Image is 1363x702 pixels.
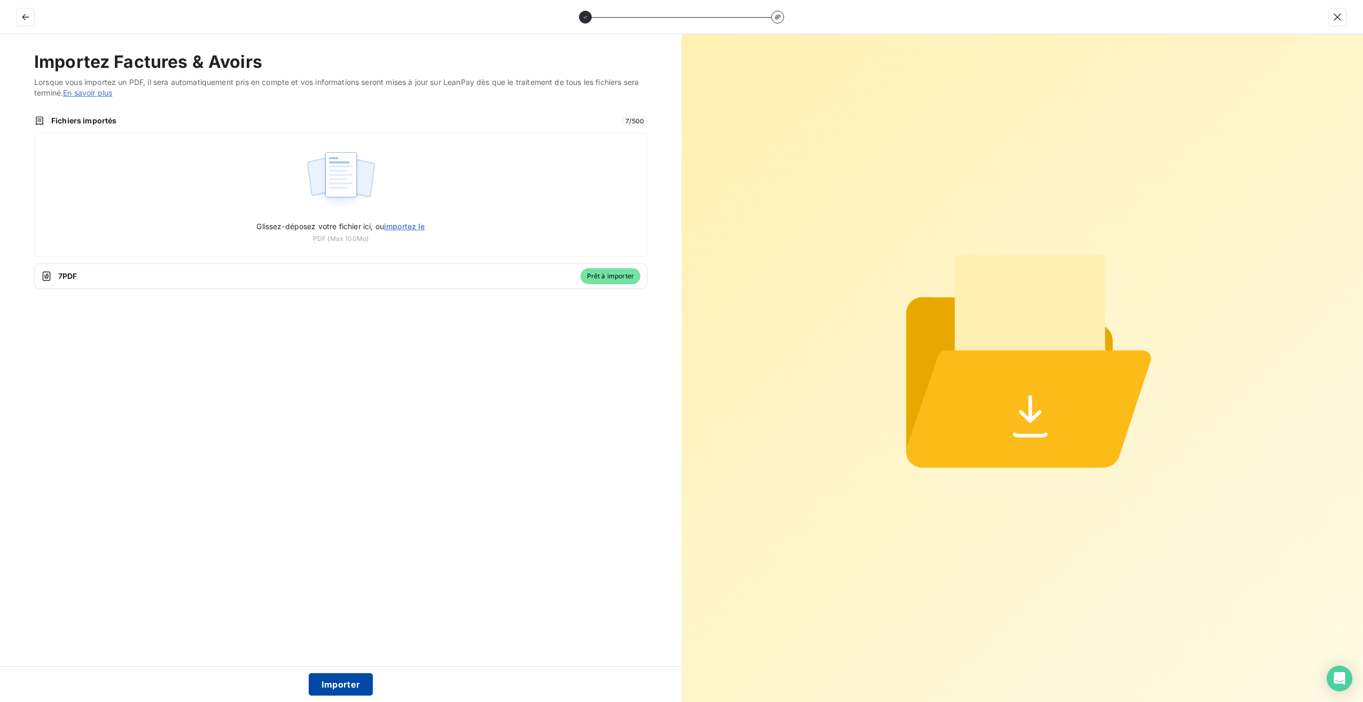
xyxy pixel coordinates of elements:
[305,146,377,214] img: illustration
[58,271,574,282] span: 7 PDF
[384,222,425,231] span: importez le
[309,673,373,696] button: Importer
[622,116,647,126] span: 7 / 500
[581,268,640,284] span: Prêt à importer
[51,115,616,126] span: Fichiers importés
[63,88,112,97] a: En savoir plus
[34,77,647,98] span: Lorsque vous importez un PDF, il sera automatiquement pris en compte et vos informations seront m...
[34,51,647,73] h2: Importez Factures & Avoirs
[256,222,425,231] span: Glissez-déposez votre fichier ici, ou
[313,234,369,244] span: PDF (Max 100Mo)
[1327,666,1352,691] div: Open Intercom Messenger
